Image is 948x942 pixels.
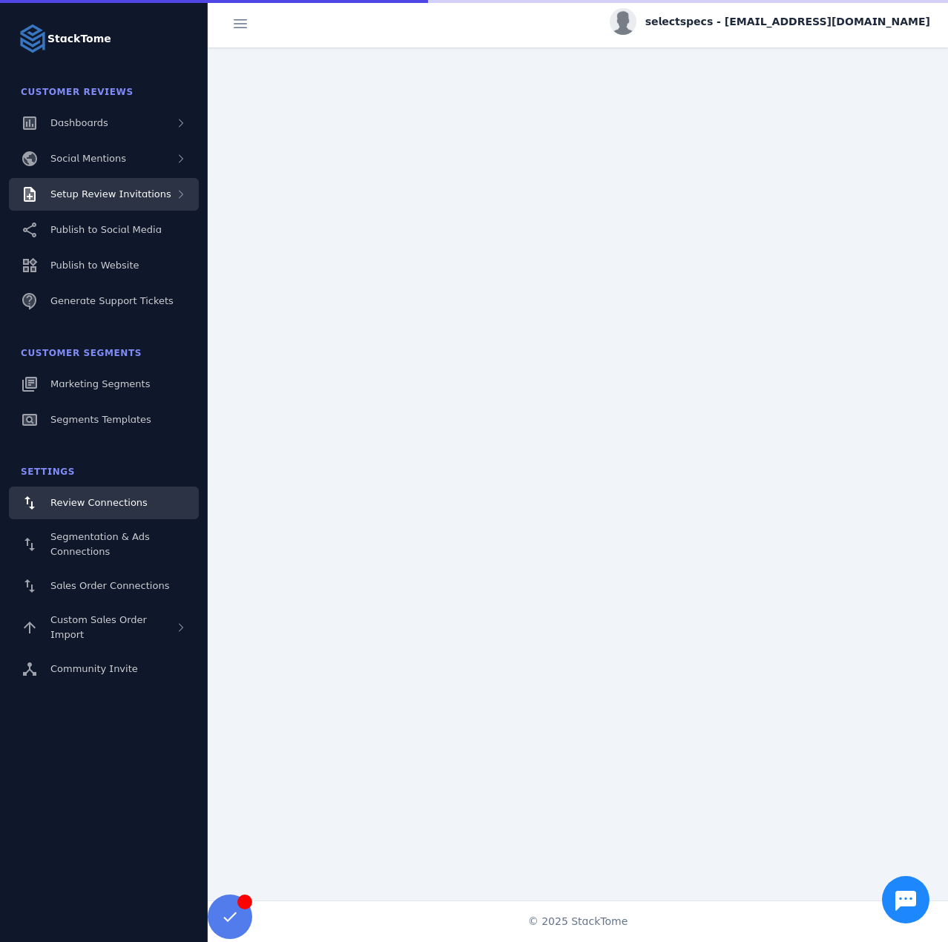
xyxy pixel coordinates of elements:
a: Publish to Social Media [9,214,199,246]
a: Generate Support Tickets [9,285,199,317]
strong: StackTome [47,31,111,47]
a: Marketing Segments [9,368,199,401]
span: Dashboards [50,117,108,128]
span: Customer Reviews [21,87,134,97]
span: Segments Templates [50,414,151,425]
span: © 2025 StackTome [528,914,628,929]
span: Marketing Segments [50,378,150,389]
span: Setup Review Invitations [50,188,171,200]
span: Publish to Social Media [50,224,162,235]
span: Customer Segments [21,348,142,358]
span: Review Connections [50,497,148,508]
a: Segments Templates [9,404,199,436]
span: Segmentation & Ads Connections [50,531,150,557]
span: Social Mentions [50,153,126,164]
span: Community Invite [50,663,138,674]
span: Publish to Website [50,260,139,271]
a: Sales Order Connections [9,570,199,602]
a: Publish to Website [9,249,199,282]
button: selectspecs - [EMAIL_ADDRESS][DOMAIN_NAME] [610,8,930,35]
span: Sales Order Connections [50,580,169,591]
span: Settings [21,467,75,477]
span: Custom Sales Order Import [50,614,147,640]
img: Logo image [18,24,47,53]
a: Review Connections [9,487,199,519]
a: Segmentation & Ads Connections [9,522,199,567]
span: selectspecs - [EMAIL_ADDRESS][DOMAIN_NAME] [645,14,930,30]
span: Generate Support Tickets [50,295,174,306]
a: Community Invite [9,653,199,685]
img: profile.jpg [610,8,636,35]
